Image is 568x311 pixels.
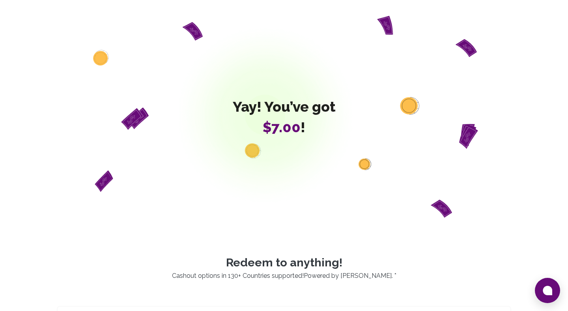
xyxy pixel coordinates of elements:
[304,272,392,279] a: Powered by [PERSON_NAME]
[47,256,521,270] p: Redeem to anything!
[233,119,336,135] span: !
[233,99,336,114] span: Yay! You’ve got
[47,271,521,281] p: Cashout options in 130+ Countries supported! . *
[263,119,301,135] span: $7.00
[535,278,560,303] button: Open chat window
